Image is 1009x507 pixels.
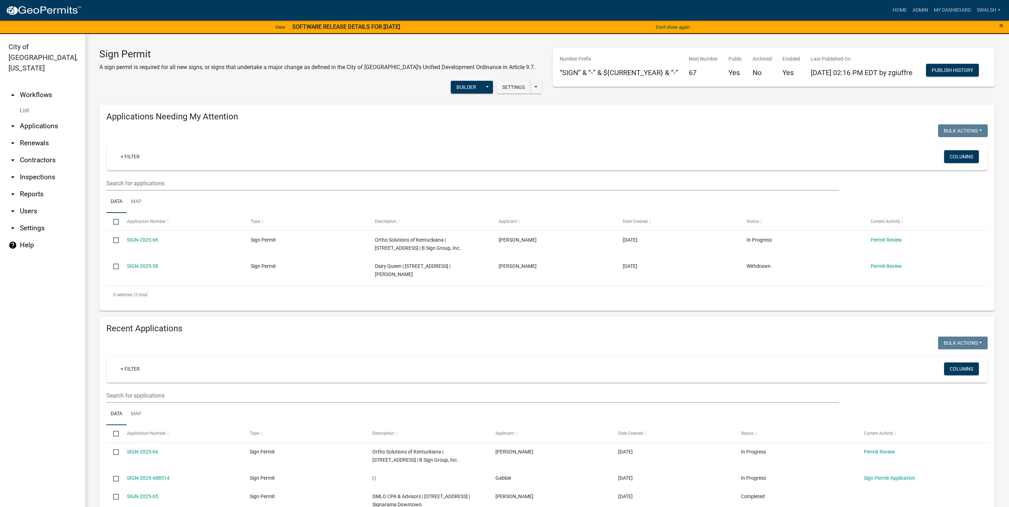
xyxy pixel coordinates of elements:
[106,403,127,426] a: Data
[890,4,910,17] a: Home
[250,475,275,481] span: Sign Permit
[251,237,276,243] span: Sign Permit
[747,263,771,269] span: Withdrawn
[999,21,1004,30] span: ×
[9,122,17,130] i: arrow_drop_down
[106,176,839,191] input: Search for applications
[127,449,158,455] a: SIGN-2025-66
[9,241,17,249] i: help
[492,213,616,230] datatable-header-cell: Applicant
[120,213,244,230] datatable-header-cell: Application Number
[120,425,243,442] datatable-header-cell: Application Number
[499,237,537,243] span: Laura Johnston
[106,323,988,334] h4: Recent Applications
[9,91,17,99] i: arrow_drop_up
[9,224,17,232] i: arrow_drop_down
[495,494,533,499] span: Claire Latta
[864,475,915,481] a: Sign Permit Application
[127,431,166,436] span: Application Number
[495,449,533,455] span: Laura Johnston
[251,219,260,224] span: Type
[616,213,740,230] datatable-header-cell: Date Created
[782,55,800,63] p: Enabled
[944,150,979,163] button: Columns
[375,263,450,277] span: Dairy Queen | 1710 Veterans Parkway | John S. Odom
[611,425,734,442] datatable-header-cell: Date Created
[741,494,765,499] span: Completed
[938,337,988,349] button: Bulk Actions
[623,219,648,224] span: Date Created
[741,449,766,455] span: In Progress
[740,213,864,230] datatable-header-cell: Status
[106,112,988,122] h4: Applications Needing My Attention
[999,21,1004,30] button: Close
[499,219,517,224] span: Applicant
[127,219,166,224] span: Application Number
[938,124,988,137] button: Bulk Actions
[113,292,135,297] span: 0 selected /
[451,81,482,94] button: Builder
[871,237,902,243] a: Permit Review
[127,403,146,426] a: Map
[864,213,988,230] datatable-header-cell: Current Activity
[99,63,535,72] p: A sign permit is required for all new signs, or signs that undertake a major change as defined in...
[623,237,637,243] span: 10/07/2025
[375,237,461,251] span: Ortho Solutions of Kentuckiana | 310 Spring Street | B Sign Group, Inc.
[497,81,531,94] button: Settings
[864,431,893,436] span: Current Activity
[115,150,145,163] a: + Filter
[106,388,839,403] input: Search for applications
[250,494,275,499] span: Sign Permit
[728,68,742,77] h5: Yes
[250,431,259,436] span: Type
[251,263,276,269] span: Sign Permit
[127,494,158,499] a: SIGN-2025-65
[741,475,766,481] span: In Progress
[931,4,974,17] a: My Dashboard
[747,237,772,243] span: In Progress
[864,449,895,455] a: Permit Review
[618,494,633,499] span: 10/01/2025
[9,156,17,164] i: arrow_drop_down
[368,213,492,230] datatable-header-cell: Description
[689,55,718,63] p: Next Number
[618,449,633,455] span: 10/07/2025
[9,207,17,215] i: arrow_drop_down
[782,68,800,77] h5: Yes
[99,48,535,60] h3: Sign Permit
[811,68,913,77] span: [DATE] 02:16 PM EDT by zgiuffre
[9,173,17,181] i: arrow_drop_down
[926,68,979,73] wm-modal-confirm: Workflow Publish History
[747,219,759,224] span: Status
[106,425,120,442] datatable-header-cell: Select
[292,23,400,30] strong: SOFTWARE RELEASE DETAILS FOR [DATE]
[499,263,537,269] span: John Odom
[250,449,275,455] span: Sign Permit
[623,263,637,269] span: 09/15/2025
[811,55,913,63] p: Last Published On
[127,475,170,481] a: SIGN-2025-488514
[272,21,288,33] a: View
[372,449,458,463] span: Ortho Solutions of Kentuckiana | 310 Spring Street | B Sign Group, Inc.
[244,213,368,230] datatable-header-cell: Type
[127,191,146,213] a: Map
[689,68,718,77] h5: 67
[127,237,158,243] a: SIGN-2025-66
[243,425,366,442] datatable-header-cell: Type
[372,475,376,481] span: | |
[127,263,158,269] a: SIGN-2025-58
[495,431,514,436] span: Applicant
[653,21,693,33] button: Don't show again
[734,425,857,442] datatable-header-cell: Status
[106,191,127,213] a: Data
[741,431,753,436] span: Status
[115,362,145,375] a: + Filter
[753,55,772,63] p: Archived
[618,431,643,436] span: Date Created
[9,190,17,198] i: arrow_drop_down
[857,425,980,442] datatable-header-cell: Current Activity
[944,362,979,375] button: Columns
[560,55,678,63] p: Number Prefix
[728,55,742,63] p: Public
[372,431,394,436] span: Description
